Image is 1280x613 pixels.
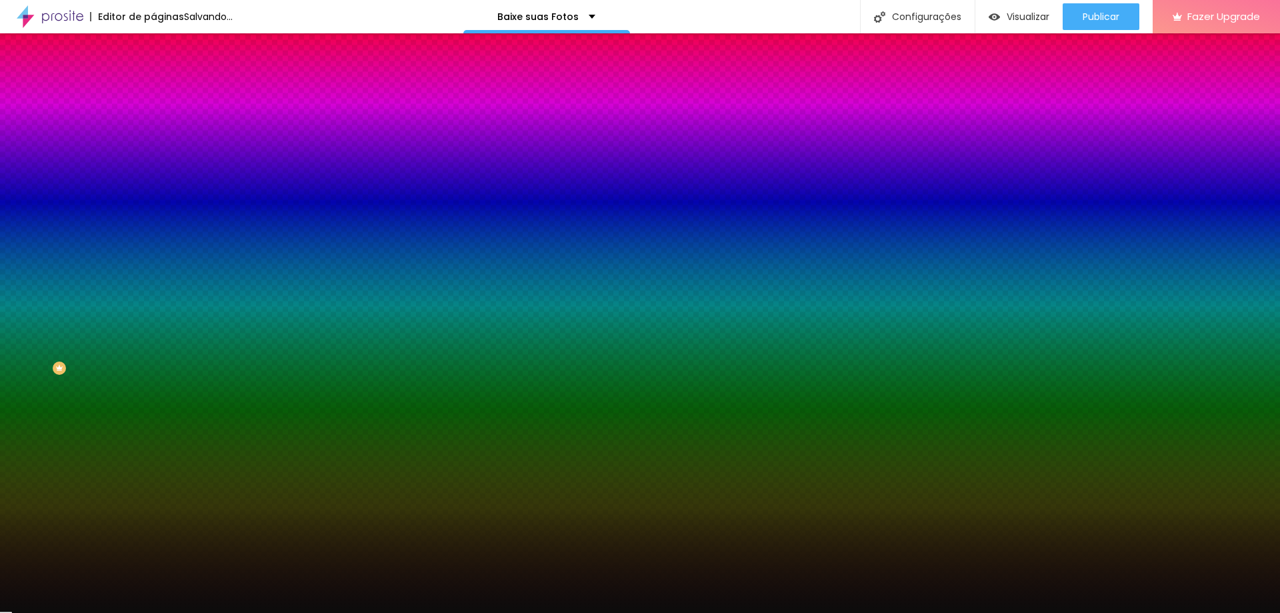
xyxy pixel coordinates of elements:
img: view-1.svg [989,11,1000,23]
button: Visualizar [975,3,1063,30]
span: Fazer Upgrade [1187,11,1260,22]
span: Publicar [1083,11,1119,22]
button: Publicar [1063,3,1139,30]
div: Salvando... [184,12,233,21]
div: Editor de páginas [90,12,184,21]
img: Icone [874,11,885,23]
p: Baixe suas Fotos [497,12,579,21]
span: Visualizar [1007,11,1049,22]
